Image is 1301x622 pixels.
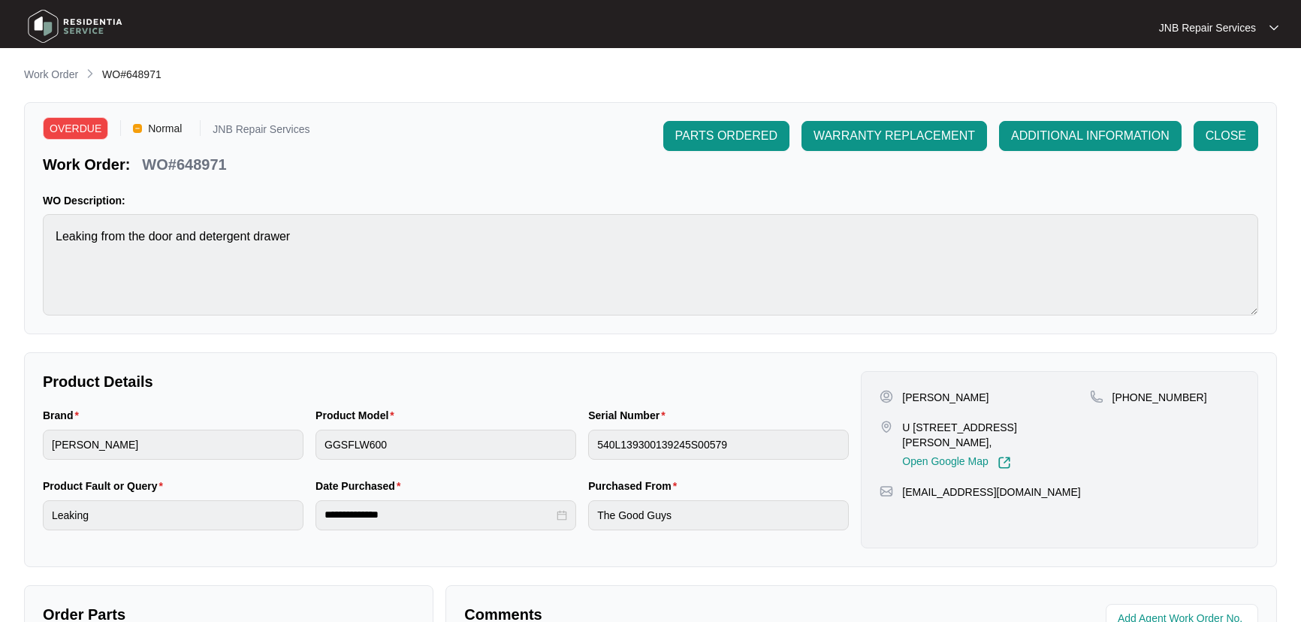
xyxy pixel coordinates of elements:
p: [PHONE_NUMBER] [1112,390,1207,405]
input: Purchased From [588,500,849,530]
input: Serial Number [588,430,849,460]
span: Normal [142,117,188,140]
p: WO Description: [43,193,1258,208]
img: residentia service logo [23,4,128,49]
a: Work Order [21,67,81,83]
span: WARRANTY REPLACEMENT [814,127,975,145]
button: CLOSE [1194,121,1258,151]
img: map-pin [1090,390,1103,403]
span: PARTS ORDERED [675,127,777,145]
input: Product Fault or Query [43,500,303,530]
p: JNB Repair Services [213,124,309,140]
p: WO#648971 [142,154,226,175]
textarea: Leaking from the door and detergent drawer [43,214,1258,316]
p: JNB Repair Services [1159,20,1256,35]
p: [PERSON_NAME] [902,390,989,405]
p: Product Details [43,371,849,392]
button: PARTS ORDERED [663,121,789,151]
label: Date Purchased [315,479,406,494]
input: Product Model [315,430,576,460]
img: map-pin [880,485,893,498]
img: user-pin [880,390,893,403]
img: Vercel Logo [133,124,142,133]
span: WO#648971 [102,68,161,80]
button: ADDITIONAL INFORMATION [999,121,1182,151]
img: chevron-right [84,68,96,80]
a: Open Google Map [902,456,1010,470]
p: [EMAIL_ADDRESS][DOMAIN_NAME] [902,485,1080,500]
img: map-pin [880,420,893,433]
span: OVERDUE [43,117,108,140]
input: Brand [43,430,303,460]
img: dropdown arrow [1269,24,1278,32]
p: Work Order: [43,154,130,175]
p: Work Order [24,67,78,82]
label: Product Model [315,408,400,423]
span: CLOSE [1206,127,1246,145]
label: Brand [43,408,85,423]
img: Link-External [998,456,1011,470]
input: Date Purchased [324,507,554,523]
span: ADDITIONAL INFORMATION [1011,127,1170,145]
label: Serial Number [588,408,671,423]
button: WARRANTY REPLACEMENT [801,121,987,151]
label: Purchased From [588,479,683,494]
label: Product Fault or Query [43,479,169,494]
p: U [STREET_ADDRESS][PERSON_NAME], [902,420,1089,450]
